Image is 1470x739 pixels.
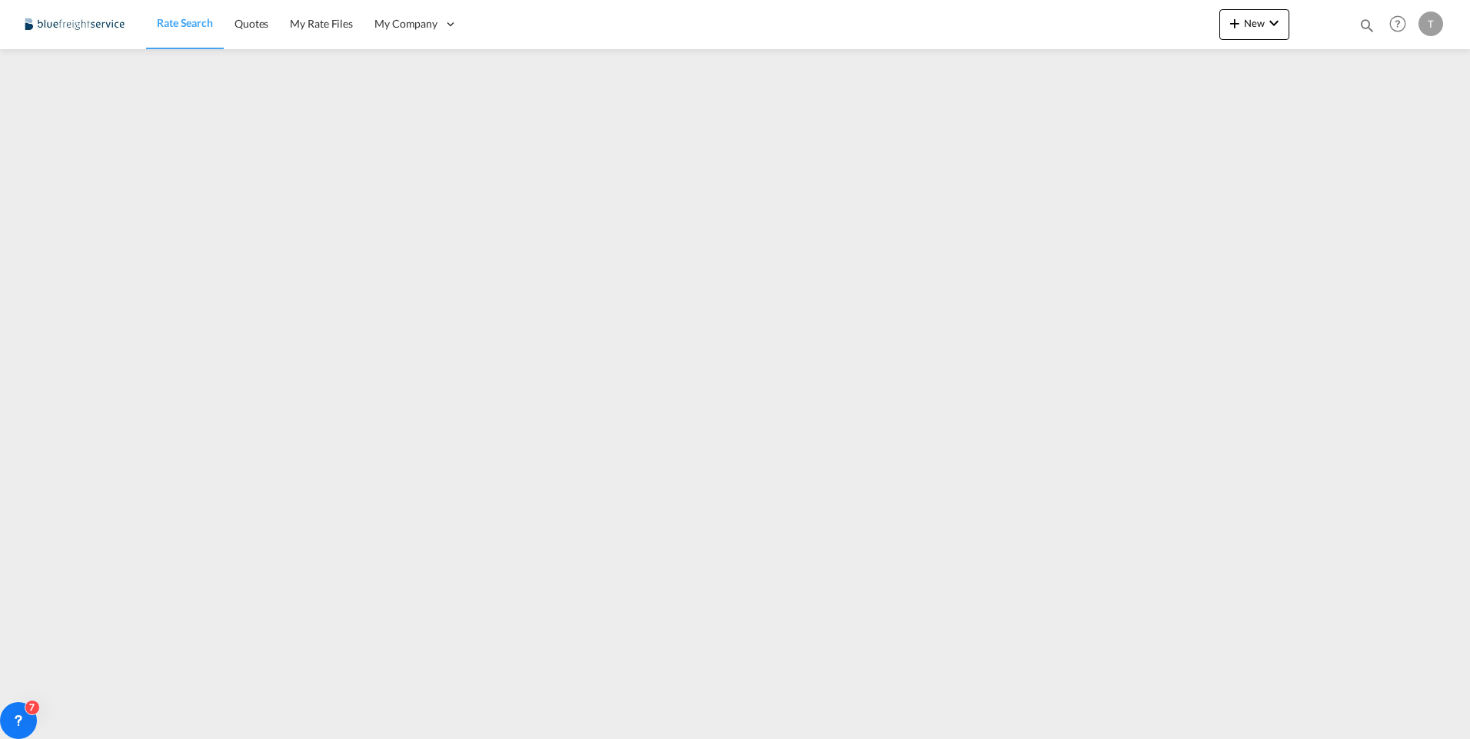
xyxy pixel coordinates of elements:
[374,16,437,31] span: My Company
[1418,12,1443,36] div: T
[1359,17,1375,34] md-icon: icon-magnify
[1226,17,1283,29] span: New
[1219,9,1289,40] button: icon-plus 400-fgNewicon-chevron-down
[1359,17,1375,40] div: icon-magnify
[1385,11,1418,38] div: Help
[1265,14,1283,32] md-icon: icon-chevron-down
[1226,14,1244,32] md-icon: icon-plus 400-fg
[1385,11,1411,37] span: Help
[23,7,127,41] img: 9097ab40c0d911ee81d80fb7ec8da167.JPG
[290,17,353,30] span: My Rate Files
[234,17,268,30] span: Quotes
[157,16,213,29] span: Rate Search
